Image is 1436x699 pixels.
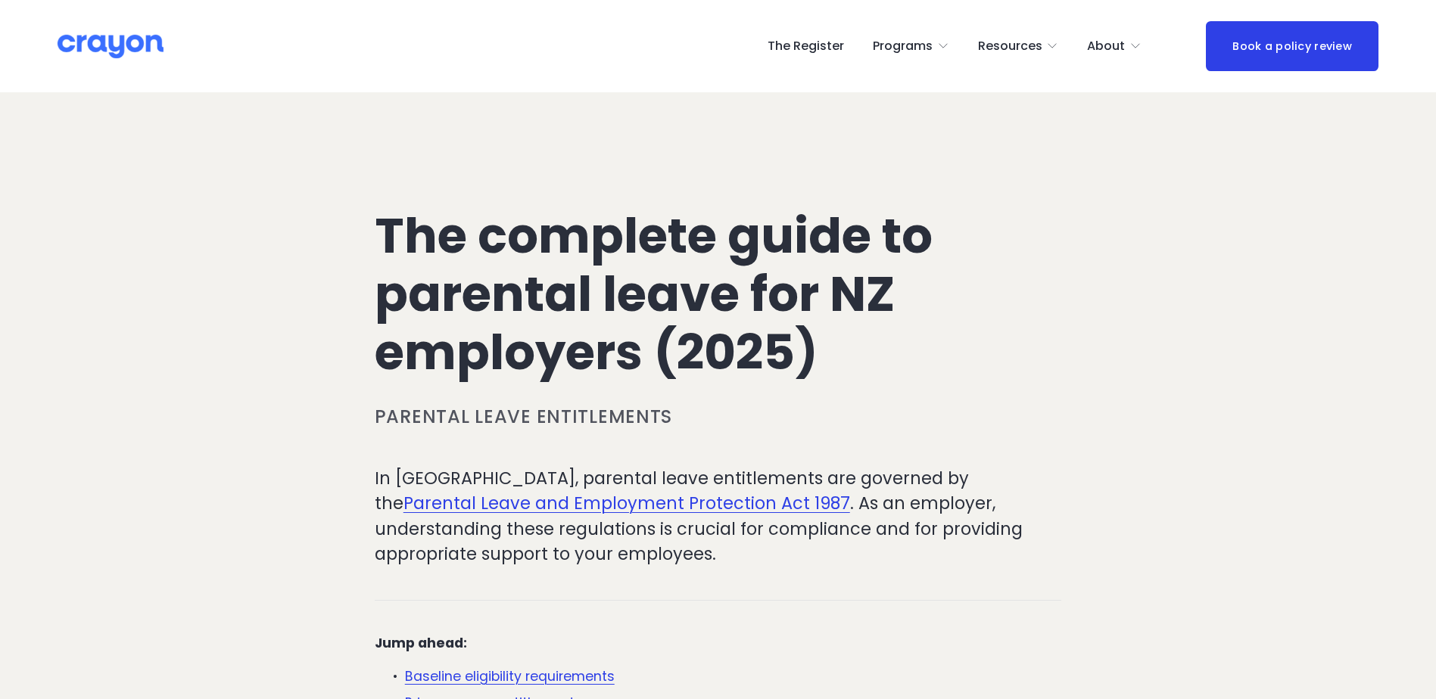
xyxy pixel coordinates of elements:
strong: Jump ahead: [375,634,467,652]
span: About [1087,36,1125,57]
a: The Register [768,34,844,58]
a: Parental Leave and Employment Protection Act 1987 [403,491,850,515]
a: Book a policy review [1206,21,1378,70]
img: Crayon [58,33,164,60]
p: In [GEOGRAPHIC_DATA], parental leave entitlements are governed by the . As an employer, understan... [375,466,1062,567]
a: folder dropdown [978,34,1059,58]
a: folder dropdown [1087,34,1142,58]
a: Baseline eligibility requirements [405,667,615,685]
h1: The complete guide to parental leave for NZ employers (2025) [375,207,1062,381]
a: Parental leave entitlements [375,404,672,429]
a: folder dropdown [873,34,949,58]
span: Programs [873,36,933,57]
span: Resources [978,36,1042,57]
